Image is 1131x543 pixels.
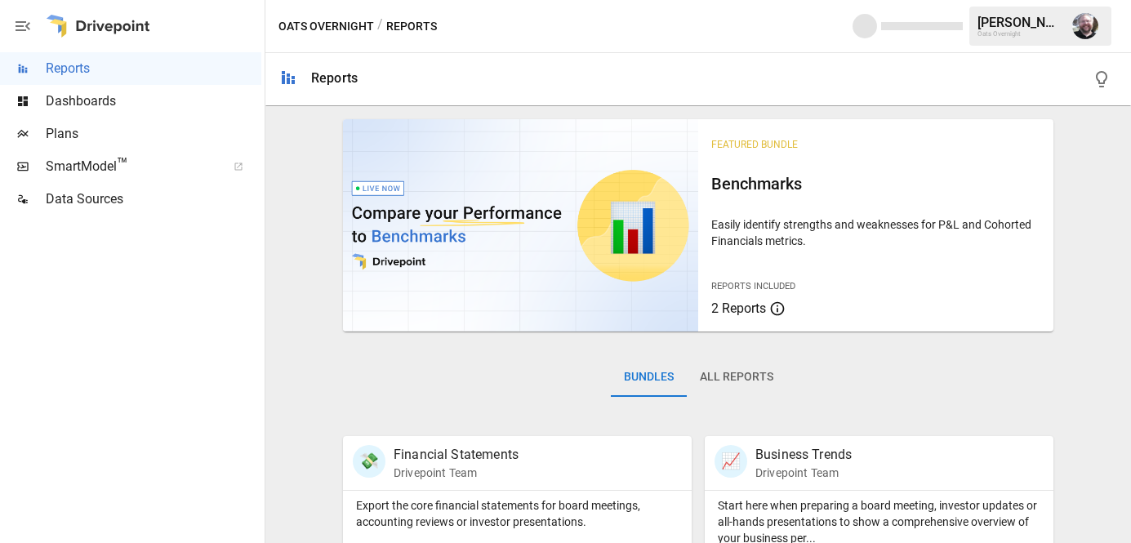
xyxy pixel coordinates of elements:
[394,445,519,465] p: Financial Statements
[611,358,687,397] button: Bundles
[394,465,519,481] p: Drivepoint Team
[977,15,1062,30] div: [PERSON_NAME]
[46,124,261,144] span: Plans
[353,445,385,478] div: 💸
[377,16,383,37] div: /
[356,497,679,530] p: Export the core financial statements for board meetings, accounting reviews or investor presentat...
[1072,13,1098,39] img: Thomas Keller
[311,70,358,86] div: Reports
[1062,3,1108,49] button: Thomas Keller
[711,281,795,292] span: Reports Included
[46,91,261,111] span: Dashboards
[46,59,261,78] span: Reports
[46,189,261,209] span: Data Sources
[711,139,798,150] span: Featured Bundle
[755,465,852,481] p: Drivepoint Team
[711,300,766,316] span: 2 Reports
[687,358,786,397] button: All Reports
[711,216,1040,249] p: Easily identify strengths and weaknesses for P&L and Cohorted Financials metrics.
[977,30,1062,38] div: Oats Overnight
[117,154,128,175] span: ™
[278,16,374,37] button: Oats Overnight
[46,157,216,176] span: SmartModel
[711,171,1040,197] h6: Benchmarks
[715,445,747,478] div: 📈
[755,445,852,465] p: Business Trends
[343,119,698,332] img: video thumbnail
